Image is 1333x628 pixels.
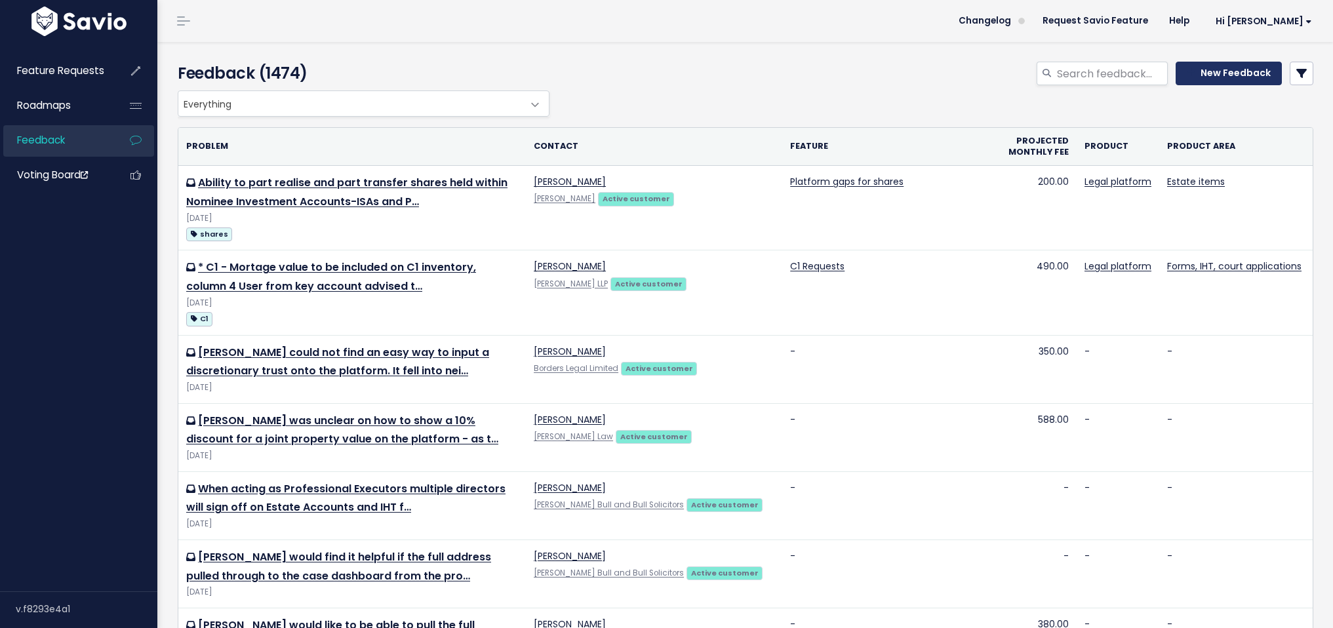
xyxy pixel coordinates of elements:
[1159,11,1200,31] a: Help
[610,277,686,290] a: Active customer
[983,471,1077,540] td: -
[616,429,692,442] a: Active customer
[3,90,109,121] a: Roadmaps
[17,133,65,147] span: Feedback
[1200,11,1323,31] a: Hi [PERSON_NAME]
[186,175,507,209] a: Ability to part realise and part transfer shares held within Nominee Investment Accounts-ISAs and P…
[691,568,759,578] strong: Active customer
[603,193,670,204] strong: Active customer
[983,250,1077,335] td: 490.00
[186,481,506,515] a: When acting as Professional Executors multiple directors will sign off on Estate Accounts and IHT f…
[178,128,526,166] th: Problem
[3,160,109,190] a: Voting Board
[17,168,88,182] span: Voting Board
[28,7,130,36] img: logo-white.9d6f32f41409.svg
[186,585,518,599] div: [DATE]
[534,568,684,578] a: [PERSON_NAME] Bull and Bull Solicitors
[534,413,606,426] a: [PERSON_NAME]
[691,500,759,510] strong: Active customer
[782,335,983,403] td: -
[186,227,232,241] span: shares
[186,549,491,583] a: [PERSON_NAME] would find it helpful if the full address pulled through to the case dashboard from...
[534,279,608,289] a: [PERSON_NAME] LLP
[534,549,606,562] a: [PERSON_NAME]
[186,296,518,310] div: [DATE]
[534,363,618,374] a: Borders Legal Limited
[782,403,983,471] td: -
[534,500,684,510] a: [PERSON_NAME] Bull and Bull Solicitors
[983,128,1077,166] th: Projected monthly fee
[1056,62,1168,85] input: Search feedback...
[186,260,476,294] a: * C1 - Mortage value to be included on C1 inventory, column 4 User from key account advised t…
[186,310,212,326] a: C1
[790,175,904,188] a: Platform gaps for shares
[16,592,157,626] div: v.f8293e4a1
[3,125,109,155] a: Feedback
[1167,260,1302,273] a: Forms, IHT, court applications
[615,279,683,289] strong: Active customer
[534,481,606,494] a: [PERSON_NAME]
[782,540,983,608] td: -
[959,16,1011,26] span: Changelog
[1159,128,1313,166] th: Product Area
[17,98,71,112] span: Roadmaps
[534,345,606,358] a: [PERSON_NAME]
[534,260,606,273] a: [PERSON_NAME]
[620,431,688,442] strong: Active customer
[534,431,613,442] a: [PERSON_NAME] Law
[186,381,518,395] div: [DATE]
[186,312,212,326] span: C1
[1176,62,1282,85] a: New Feedback
[983,540,1077,608] td: -
[983,335,1077,403] td: 350.00
[186,212,518,226] div: [DATE]
[983,403,1077,471] td: 588.00
[186,226,232,242] a: shares
[186,517,518,531] div: [DATE]
[1084,175,1151,188] a: Legal platform
[3,56,109,86] a: Feature Requests
[178,62,544,85] h4: Feedback (1474)
[983,166,1077,250] td: 200.00
[178,91,523,116] span: Everything
[1077,128,1159,166] th: Product
[790,260,845,273] a: C1 Requests
[1084,260,1151,273] a: Legal platform
[1159,540,1313,608] td: -
[526,128,782,166] th: Contact
[782,128,983,166] th: Feature
[534,175,606,188] a: [PERSON_NAME]
[626,363,693,374] strong: Active customer
[598,191,674,205] a: Active customer
[782,471,983,540] td: -
[186,449,518,463] div: [DATE]
[178,90,549,117] span: Everything
[17,64,104,77] span: Feature Requests
[1032,11,1159,31] a: Request Savio Feature
[186,345,489,379] a: [PERSON_NAME] could not find an easy way to input a discretionary trust onto the platform. It fel...
[1159,471,1313,540] td: -
[1077,471,1159,540] td: -
[534,193,595,204] a: [PERSON_NAME]
[1159,403,1313,471] td: -
[1167,175,1225,188] a: Estate items
[686,498,763,511] a: Active customer
[1159,335,1313,403] td: -
[1077,403,1159,471] td: -
[621,361,697,374] a: Active customer
[1077,540,1159,608] td: -
[186,413,498,447] a: [PERSON_NAME] was unclear on how to show a 10% discount for a joint property value on the platfor...
[1077,335,1159,403] td: -
[1216,16,1312,26] span: Hi [PERSON_NAME]
[686,566,763,579] a: Active customer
